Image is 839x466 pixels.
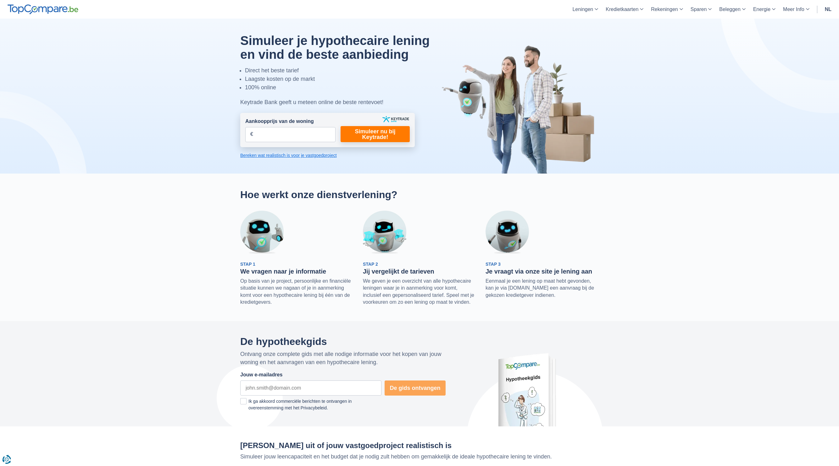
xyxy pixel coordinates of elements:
[240,189,599,201] h2: Hoe werkt onze dienstverlening?
[8,4,78,14] img: TopCompare
[250,131,253,138] span: €
[240,34,446,61] h1: Simuleer je hypothecaire lening en vind de beste aanbieding
[486,262,501,267] span: Stap 3
[382,116,409,122] img: keytrade
[240,350,446,366] p: Ontvang onze complete gids met alle nodige informatie voor het kopen van jouw woning en het aanvr...
[245,66,446,75] li: Direct het beste tarief
[240,262,255,267] span: Stap 1
[385,380,445,396] button: De gids ontvangen
[240,152,415,158] a: Bereken wat realistisch is voor je vastgoedproject
[486,268,599,275] h3: Je vraagt via onze site je lening aan
[240,371,282,379] label: Jouw e-mailadres
[240,211,284,254] img: Stap 1
[240,398,381,411] label: Ik ga akkoord commerciële berichten te ontvangen in overeenstemming met het Privacybeleid.
[492,349,561,426] img: De hypotheekgids
[363,262,378,267] span: Stap 2
[240,380,381,396] input: john.smith@domain.com
[363,268,476,275] h3: Jij vergelijkt de tarieven
[486,211,529,254] img: Stap 3
[240,98,446,107] div: Keytrade Bank geeft u meteen online de beste rentevoet!
[240,453,599,461] p: Simuleer jouw leencapaciteit en het budget dat je nodig zult hebben om gemakkelijk de ideale hypo...
[240,336,446,347] h2: De hypotheekgids
[240,441,599,450] h2: [PERSON_NAME] uit of jouw vastgoedproject realistisch is
[442,45,599,174] img: image-hero
[363,278,476,306] p: We geven je een overzicht van alle hypothecaire leningen waar je in aanmerking voor komt, inclusi...
[341,126,410,142] a: Simuleer nu bij Keytrade!
[245,83,446,92] li: 100% online
[245,75,446,83] li: Laagste kosten op de markt
[486,278,599,299] p: Eenmaal je een lening op maat hebt gevonden, kan je via [DOMAIN_NAME] een aanvraag bij de gekozen...
[240,278,353,306] p: Op basis van je project, persoonlijke en financiële situatie kunnen we nagaan of je in aanmerking...
[240,268,353,275] h3: We vragen naar je informatie
[245,118,314,125] label: Aankoopprijs van de woning
[363,211,406,254] img: Stap 2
